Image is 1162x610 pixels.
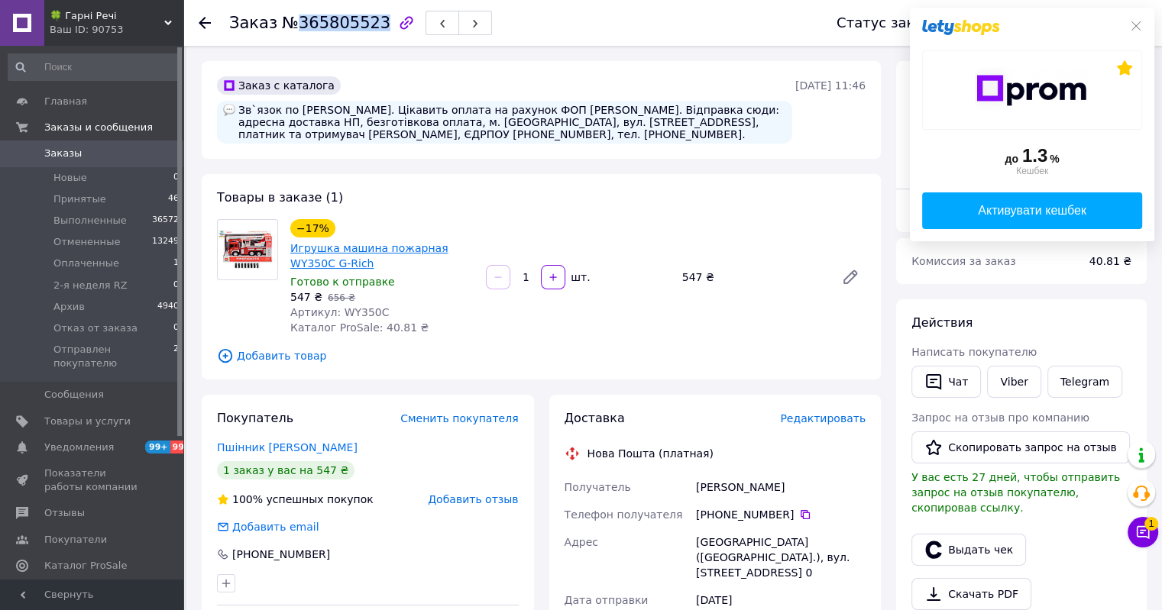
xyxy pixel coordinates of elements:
[1089,255,1131,267] span: 40.81 ₴
[676,266,829,288] div: 547 ₴
[232,493,263,505] span: 100%
[217,347,866,364] span: Добавить товар
[53,279,128,292] span: 2-я неделя RZ
[1047,366,1122,398] a: Telegram
[53,257,119,270] span: Оплаченные
[50,9,164,23] span: 🍀 Гарні Речі
[911,578,1031,610] a: Скачать PDF
[565,508,683,521] span: Телефон получателя
[282,14,390,32] span: №365805523
[152,214,179,228] span: 36572
[215,519,321,534] div: Добавить email
[835,262,866,292] a: Редактировать
[428,493,518,505] span: Добавить отзыв
[565,411,625,425] span: Доставка
[8,53,180,81] input: Поиск
[199,15,211,31] div: Вернуться назад
[50,23,183,37] div: Ваш ID: 90753
[173,343,179,370] span: 2
[693,528,869,586] div: [GEOGRAPHIC_DATA] ([GEOGRAPHIC_DATA].), вул. [STREET_ADDRESS] 0
[53,214,127,228] span: Выполненные
[53,171,87,185] span: Новые
[44,415,131,428] span: Товары и услуги
[44,121,153,134] span: Заказы и сообщения
[53,192,106,206] span: Принятые
[290,306,389,318] span: Артикул: WY350C
[911,412,1089,424] span: Запрос на отзыв про компанию
[44,559,127,573] span: Каталог ProSale
[217,492,374,507] div: успешных покупок
[231,547,332,562] div: [PHONE_NUMBER]
[173,321,179,335] span: 0
[217,441,358,453] a: Пшінник [PERSON_NAME]
[217,190,343,205] span: Товары в заказе (1)
[53,235,120,249] span: Отмененные
[328,292,355,303] span: 656 ₴
[290,321,429,334] span: Каталог ProSale: 40.81 ₴
[170,441,196,453] span: 99+
[911,431,1130,463] button: Скопировать запрос на отзыв
[987,366,1041,398] a: Viber
[44,441,114,454] span: Уведомления
[400,412,518,424] span: Сменить покупателя
[44,466,141,494] span: Показатели работы компании
[837,15,939,31] div: Статус заказа
[565,536,598,548] span: Адрес
[1144,517,1158,531] span: 1
[217,101,792,144] div: Зв`язок по [PERSON_NAME]. Цікавить оплата на рахунок ФОП [PERSON_NAME]. Відправка сюди: адресна д...
[780,412,866,424] span: Редактировать
[911,471,1120,514] span: У вас есть 27 дней, чтобы отправить запрос на отзыв покупателю, скопировав ссылку.
[218,230,277,270] img: Игрушка машина пожарная WY350C G-Rich
[168,192,179,206] span: 46
[145,441,170,453] span: 99+
[44,147,82,160] span: Заказы
[795,79,866,92] time: [DATE] 11:46
[152,235,179,249] span: 13249
[44,533,107,547] span: Покупатели
[53,300,85,314] span: Архив
[911,315,973,330] span: Действия
[290,276,395,288] span: Готово к отправке
[290,219,335,237] div: −17%
[911,366,981,398] button: Чат
[44,388,104,402] span: Сообщения
[911,255,1016,267] span: Комиссия за заказ
[693,473,869,501] div: [PERSON_NAME]
[229,14,277,32] span: Заказ
[173,257,179,270] span: 1
[565,594,649,606] span: Дата отправки
[696,507,866,522] div: [PHONE_NUMBER]
[290,242,448,269] a: Игрушка машина пожарная WY350C G-Rich
[53,343,173,370] span: Отправлен покупателю
[173,279,179,292] span: 0
[217,411,293,425] span: Покупатель
[911,346,1037,358] span: Написать покупателю
[44,506,85,520] span: Отзывы
[565,481,631,493] span: Получатель
[217,461,354,479] div: 1 заказ у вас на 547 ₴
[157,300,179,314] span: 4940
[217,76,341,95] div: Заказ с каталога
[567,269,591,285] div: шт.
[223,104,235,116] img: :speech_balloon:
[584,446,717,461] div: Нова Пошта (платная)
[1128,517,1158,547] button: Чат с покупателем1
[231,519,321,534] div: Добавить email
[44,95,87,108] span: Главная
[53,321,138,335] span: Отказ от заказа
[290,291,322,303] span: 547 ₴
[173,171,179,185] span: 0
[911,534,1026,566] button: Выдать чек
